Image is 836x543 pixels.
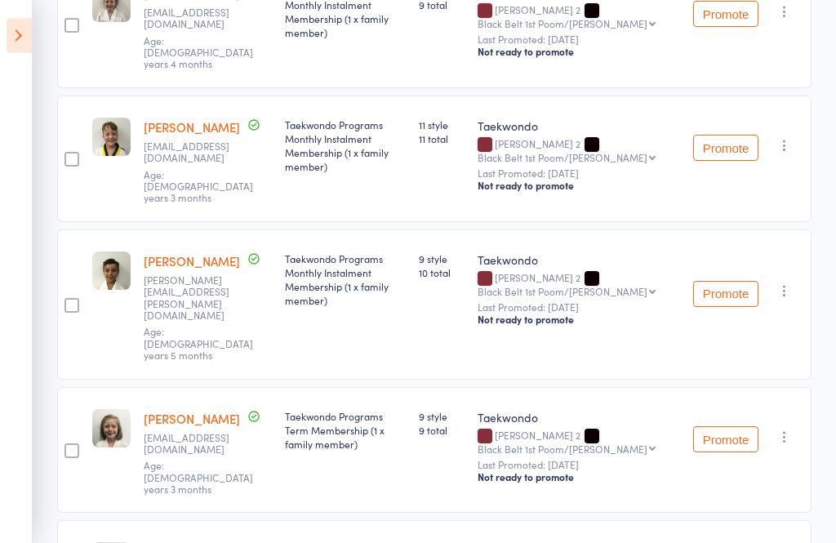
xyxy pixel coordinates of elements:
[478,168,680,180] small: Last Promoted: [DATE]
[144,119,240,136] a: [PERSON_NAME]
[478,19,647,29] div: Black Belt 1st Poom/[PERSON_NAME]
[693,427,758,453] button: Promote
[693,136,758,162] button: Promote
[693,282,758,308] button: Promote
[285,252,405,308] div: Taekwondo Programs Monthly Instalment Membership (1 x family member)
[419,266,465,280] span: 10 total
[285,410,405,452] div: Taekwondo Programs Term Membership (1 x family member)
[693,2,758,28] button: Promote
[478,5,680,29] div: [PERSON_NAME] 2
[419,424,465,438] span: 9 total
[144,253,240,270] a: [PERSON_NAME]
[144,433,250,456] small: tjsbfam@gmail.com
[478,287,647,297] div: Black Belt 1st Poom/[PERSON_NAME]
[144,275,250,323] small: christine.crivelli@education.vic.gov.au
[419,132,465,146] span: 11 total
[478,180,680,193] div: Not ready to promote
[92,118,131,157] img: image1644901599.png
[144,411,240,428] a: [PERSON_NAME]
[92,410,131,448] img: image1574658230.png
[478,302,680,314] small: Last Promoted: [DATE]
[285,118,405,174] div: Taekwondo Programs Monthly Instalment Membership (1 x family member)
[478,471,680,484] div: Not ready to promote
[144,7,250,31] small: milkymeeko@gmail.com
[144,141,250,165] small: melinda13@live.com.au
[478,118,680,135] div: Taekwondo
[478,139,680,163] div: [PERSON_NAME] 2
[478,314,680,327] div: Not ready to promote
[144,34,253,72] span: Age: [DEMOGRAPHIC_DATA] years 4 months
[478,273,680,297] div: [PERSON_NAME] 2
[144,168,253,206] span: Age: [DEMOGRAPHIC_DATA] years 3 months
[144,325,253,363] span: Age: [DEMOGRAPHIC_DATA] years 5 months
[478,153,647,163] div: Black Belt 1st Poom/[PERSON_NAME]
[419,252,465,266] span: 9 style
[478,410,680,426] div: Taekwondo
[478,444,647,455] div: Black Belt 1st Poom/[PERSON_NAME]
[478,430,680,455] div: [PERSON_NAME] 2
[478,460,680,471] small: Last Promoted: [DATE]
[419,118,465,132] span: 11 style
[478,46,680,59] div: Not ready to promote
[478,34,680,46] small: Last Promoted: [DATE]
[419,410,465,424] span: 9 style
[92,252,131,291] img: image1644901547.png
[478,252,680,269] div: Taekwondo
[144,459,253,496] span: Age: [DEMOGRAPHIC_DATA] years 3 months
